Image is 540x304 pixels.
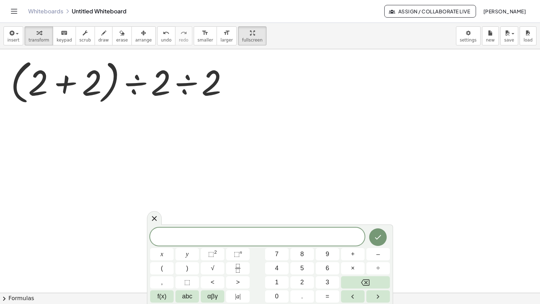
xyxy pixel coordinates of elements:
[28,8,63,15] a: Whiteboards
[179,38,188,43] span: redo
[53,26,76,45] button: keyboardkeypad
[208,251,214,258] span: ⬚
[316,290,339,303] button: Equals
[220,38,233,43] span: larger
[194,26,217,45] button: format_sizesmaller
[131,26,156,45] button: arrange
[161,264,163,273] span: (
[366,262,390,274] button: Divide
[301,292,303,301] span: .
[236,278,240,287] span: >
[326,249,329,259] span: 9
[95,26,113,45] button: draw
[504,38,514,43] span: save
[175,262,199,274] button: )
[25,26,53,45] button: transform
[150,290,174,303] button: Functions
[207,292,218,301] span: αβγ
[28,38,49,43] span: transform
[211,264,214,273] span: √
[202,29,208,37] i: format_size
[161,38,172,43] span: undo
[235,293,237,300] span: |
[316,262,339,274] button: 6
[175,290,199,303] button: Alphabet
[523,38,533,43] span: load
[61,29,67,37] i: keyboard
[351,264,355,273] span: ×
[384,5,476,18] button: Assign / Collaborate Live
[390,8,470,14] span: Assign / Collaborate Live
[290,262,314,274] button: 5
[366,290,390,303] button: Right arrow
[290,248,314,260] button: 8
[377,264,380,273] span: ÷
[275,249,278,259] span: 7
[275,278,278,287] span: 1
[483,8,526,14] span: [PERSON_NAME]
[226,276,250,289] button: Greater than
[265,248,289,260] button: 7
[376,249,380,259] span: –
[135,38,152,43] span: arrange
[98,38,109,43] span: draw
[214,249,217,255] sup: 2
[482,26,499,45] button: new
[477,5,532,18] button: [PERSON_NAME]
[175,276,199,289] button: Placeholder
[242,38,262,43] span: fullscreen
[150,276,174,289] button: ,
[275,264,278,273] span: 4
[201,248,224,260] button: Squared
[4,26,23,45] button: insert
[351,249,355,259] span: +
[112,26,131,45] button: erase
[150,262,174,274] button: (
[460,38,477,43] span: settings
[211,278,214,287] span: <
[520,26,536,45] button: load
[265,262,289,274] button: 4
[175,248,199,260] button: y
[238,26,266,45] button: fullscreen
[486,38,495,43] span: new
[226,262,250,274] button: Fraction
[369,228,387,246] button: Done
[500,26,518,45] button: save
[57,38,72,43] span: keypad
[180,29,187,37] i: redo
[326,264,329,273] span: 6
[290,290,314,303] button: .
[161,249,163,259] span: x
[265,276,289,289] button: 1
[186,264,188,273] span: )
[300,264,304,273] span: 5
[239,293,241,300] span: |
[201,290,224,303] button: Greek alphabet
[300,278,304,287] span: 2
[8,6,20,17] button: Toggle navigation
[79,38,91,43] span: scrub
[316,276,339,289] button: 3
[157,292,167,301] span: f(x)
[235,292,241,301] span: a
[161,278,163,287] span: ,
[163,29,169,37] i: undo
[198,38,213,43] span: smaller
[116,38,128,43] span: erase
[341,248,365,260] button: Plus
[76,26,95,45] button: scrub
[7,38,19,43] span: insert
[341,290,365,303] button: Left arrow
[290,276,314,289] button: 2
[300,249,304,259] span: 8
[316,248,339,260] button: 9
[456,26,481,45] button: settings
[341,262,365,274] button: Times
[226,290,250,303] button: Absolute value
[265,290,289,303] button: 0
[326,292,329,301] span: =
[184,278,190,287] span: ⬚
[182,292,192,301] span: abc
[150,248,174,260] button: x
